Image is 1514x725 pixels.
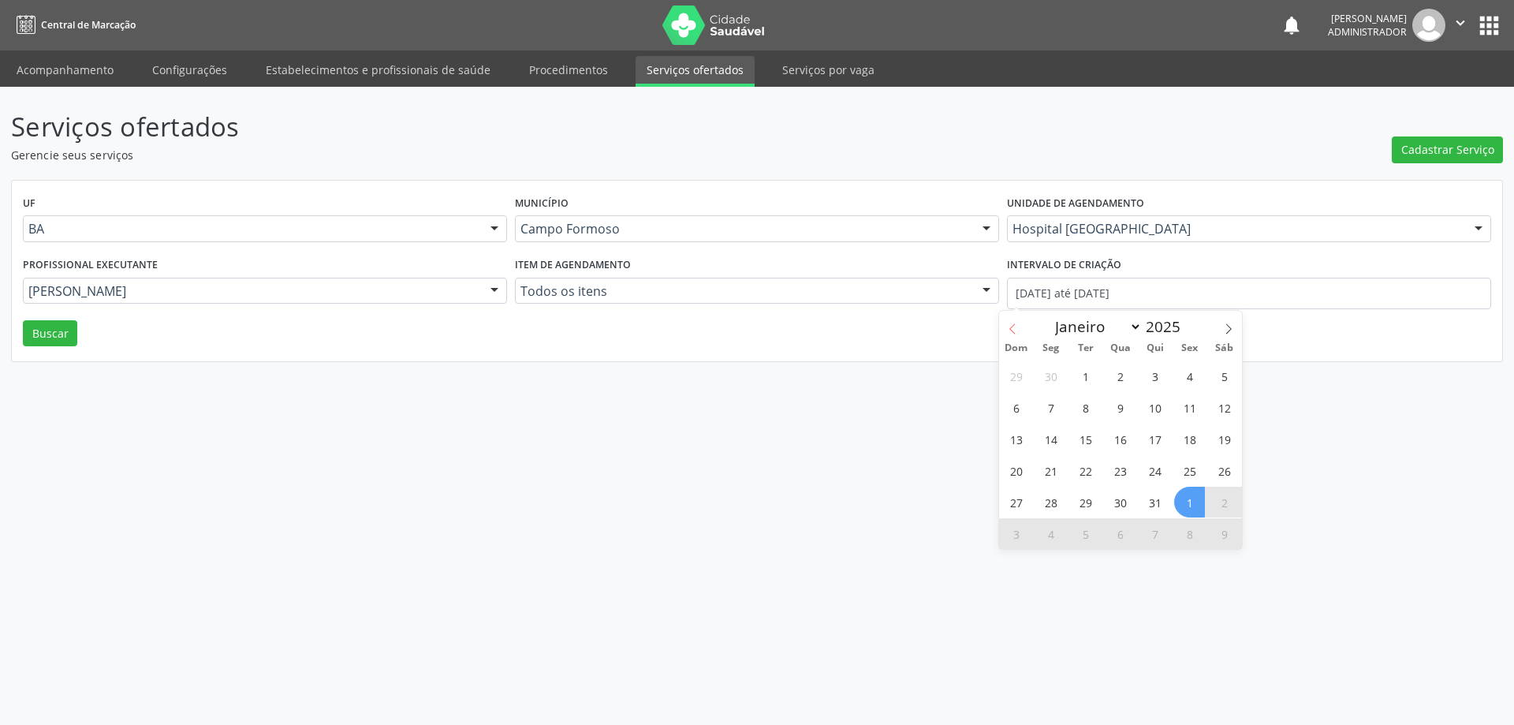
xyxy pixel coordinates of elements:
span: Julho 26, 2025 [1209,455,1240,486]
span: Julho 7, 2025 [1035,392,1066,423]
a: Serviços ofertados [636,56,755,87]
label: Intervalo de criação [1007,253,1121,278]
span: Julho 15, 2025 [1070,424,1101,454]
span: [PERSON_NAME] [28,283,475,299]
span: Julho 21, 2025 [1035,455,1066,486]
span: Hospital [GEOGRAPHIC_DATA] [1012,221,1459,237]
span: Sex [1173,343,1207,353]
span: Agosto 9, 2025 [1209,518,1240,549]
span: Junho 30, 2025 [1035,361,1066,391]
span: Julho 6, 2025 [1001,392,1031,423]
span: Julho 16, 2025 [1105,424,1135,454]
i:  [1452,14,1469,32]
span: Julho 19, 2025 [1209,424,1240,454]
button: notifications [1281,14,1303,36]
button: apps [1475,12,1503,39]
span: Julho 31, 2025 [1139,487,1170,518]
span: Julho 25, 2025 [1174,455,1205,486]
span: Todos os itens [520,283,967,299]
span: Julho 11, 2025 [1174,392,1205,423]
span: Agosto 6, 2025 [1105,518,1135,549]
span: Julho 29, 2025 [1070,487,1101,518]
a: Configurações [141,56,238,84]
span: Julho 30, 2025 [1105,487,1135,518]
span: Julho 1, 2025 [1070,361,1101,391]
img: img [1412,9,1445,42]
label: Município [515,192,569,216]
a: Estabelecimentos e profissionais de saúde [255,56,502,84]
span: Dom [999,343,1034,353]
a: Serviços por vaga [771,56,886,84]
span: Agosto 3, 2025 [1001,518,1031,549]
p: Serviços ofertados [11,107,1055,147]
span: Julho 18, 2025 [1174,424,1205,454]
span: Julho 12, 2025 [1209,392,1240,423]
span: Julho 22, 2025 [1070,455,1101,486]
span: Julho 28, 2025 [1035,487,1066,518]
label: Unidade de agendamento [1007,192,1144,216]
span: Julho 20, 2025 [1001,455,1031,486]
span: Julho 23, 2025 [1105,455,1135,486]
span: Sáb [1207,343,1242,353]
span: Julho 13, 2025 [1001,424,1031,454]
span: Qua [1103,343,1138,353]
span: Administrador [1328,25,1407,39]
span: Qui [1138,343,1173,353]
p: Gerencie seus serviços [11,147,1055,163]
label: UF [23,192,35,216]
select: Month [1047,316,1142,338]
span: Julho 9, 2025 [1105,392,1135,423]
span: Agosto 1, 2025 [1174,487,1205,518]
span: BA [28,221,475,237]
span: Julho 3, 2025 [1139,361,1170,391]
span: Campo Formoso [520,221,967,237]
button: Cadastrar Serviço [1392,136,1503,163]
span: Julho 4, 2025 [1174,361,1205,391]
span: Ter [1068,343,1103,353]
a: Procedimentos [518,56,619,84]
span: Julho 17, 2025 [1139,424,1170,454]
a: Acompanhamento [6,56,125,84]
span: Central de Marcação [41,18,136,32]
div: [PERSON_NAME] [1328,12,1407,25]
span: Agosto 4, 2025 [1035,518,1066,549]
span: Agosto 2, 2025 [1209,487,1240,518]
span: Seg [1034,343,1068,353]
span: Julho 8, 2025 [1070,392,1101,423]
span: Julho 2, 2025 [1105,361,1135,391]
span: Agosto 5, 2025 [1070,518,1101,549]
span: Agosto 8, 2025 [1174,518,1205,549]
label: Item de agendamento [515,253,631,278]
span: Julho 14, 2025 [1035,424,1066,454]
span: Julho 27, 2025 [1001,487,1031,518]
button:  [1445,9,1475,42]
span: Julho 24, 2025 [1139,455,1170,486]
input: Selecione um intervalo [1007,278,1491,309]
a: Central de Marcação [11,12,136,38]
span: Julho 10, 2025 [1139,392,1170,423]
span: Agosto 7, 2025 [1139,518,1170,549]
span: Julho 5, 2025 [1209,361,1240,391]
label: Profissional executante [23,253,158,278]
span: Junho 29, 2025 [1001,361,1031,391]
span: Cadastrar Serviço [1401,141,1494,158]
input: Year [1142,316,1194,337]
button: Buscar [23,320,77,347]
